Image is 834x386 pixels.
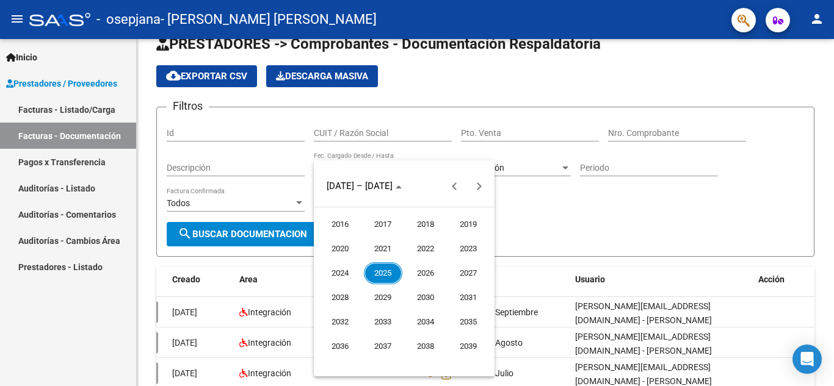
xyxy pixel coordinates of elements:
[404,212,447,237] button: 2018
[319,261,361,285] button: 2024
[447,212,490,237] button: 2019
[407,238,445,260] span: 2022
[447,261,490,285] button: 2027
[361,310,404,334] button: 2033
[321,287,360,309] span: 2028
[327,180,393,191] span: [DATE] – [DATE]
[364,287,402,309] span: 2029
[404,237,447,261] button: 2022
[449,287,488,309] span: 2031
[364,335,402,357] span: 2037
[361,212,404,237] button: 2017
[319,285,361,310] button: 2028
[322,175,407,197] button: Choose date
[449,335,488,357] span: 2039
[321,213,360,235] span: 2016
[321,311,360,333] span: 2032
[447,237,490,261] button: 2023
[364,238,402,260] span: 2021
[443,174,467,198] button: Previous 24 years
[407,262,445,284] span: 2026
[361,334,404,359] button: 2037
[407,213,445,235] span: 2018
[792,345,822,374] div: Open Intercom Messenger
[404,334,447,359] button: 2038
[449,213,488,235] span: 2019
[361,285,404,310] button: 2029
[447,310,490,334] button: 2035
[404,310,447,334] button: 2034
[404,261,447,285] button: 2026
[319,237,361,261] button: 2020
[467,174,491,198] button: Next 24 years
[319,334,361,359] button: 2036
[449,238,488,260] span: 2023
[407,335,445,357] span: 2038
[364,213,402,235] span: 2017
[447,285,490,310] button: 2031
[319,212,361,237] button: 2016
[364,262,402,284] span: 2025
[447,334,490,359] button: 2039
[407,287,445,309] span: 2030
[321,335,360,357] span: 2036
[404,285,447,310] button: 2030
[407,311,445,333] span: 2034
[361,237,404,261] button: 2021
[364,311,402,333] span: 2033
[449,262,488,284] span: 2027
[449,311,488,333] span: 2035
[321,238,360,260] span: 2020
[361,261,404,285] button: 2025
[321,262,360,284] span: 2024
[319,310,361,334] button: 2032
